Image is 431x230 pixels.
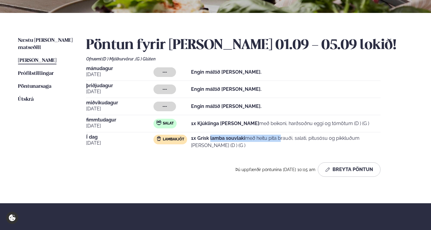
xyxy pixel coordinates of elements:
[191,121,259,126] strong: 1x Kjúklinga [PERSON_NAME]
[86,118,153,122] span: fimmtudagur
[18,71,54,76] span: Prófílstillingar
[18,97,34,102] span: Útskrá
[191,120,369,127] p: með beikoni, harðsoðnu eggi og tómötum (D ) (G )
[18,57,56,64] a: [PERSON_NAME]
[156,136,161,141] img: Lamb.svg
[86,66,153,71] span: mánudagur
[191,103,262,109] strong: Engin máltíð [PERSON_NAME].
[18,84,51,89] span: Pöntunarsaga
[156,120,161,125] img: salad.svg
[6,212,18,224] a: Cookie settings
[86,122,153,130] span: [DATE]
[18,83,51,90] a: Pöntunarsaga
[162,104,167,109] span: ---
[86,57,413,61] div: Ofnæmi:
[163,137,184,142] span: Lambakjöt
[318,162,381,177] button: Breyta Pöntun
[135,57,156,61] span: (G ) Glúten
[235,167,315,172] span: Þú uppfærðir pöntunina [DATE] 10:05 am
[18,38,73,50] span: Næstu [PERSON_NAME] matseðill
[191,69,262,75] strong: Engin máltíð [PERSON_NAME].
[191,135,245,141] strong: 1x Grísk lamba souvlaki
[18,70,54,77] a: Prófílstillingar
[18,58,56,63] span: [PERSON_NAME]
[86,83,153,88] span: þriðjudagur
[86,71,153,78] span: [DATE]
[102,57,135,61] span: (D ) Mjólkurvörur ,
[86,135,153,140] span: Í dag
[18,96,34,103] a: Útskrá
[191,135,381,149] p: með heitu pita brauði, salati, pitusósu og pikkluðum [PERSON_NAME] (D ) (G )
[18,37,74,51] a: Næstu [PERSON_NAME] matseðill
[86,140,153,147] span: [DATE]
[86,105,153,112] span: [DATE]
[86,100,153,105] span: miðvikudagur
[191,86,262,92] strong: Engin máltíð [PERSON_NAME].
[86,88,153,95] span: [DATE]
[162,70,167,75] span: ---
[163,121,174,126] span: Salat
[86,37,413,54] h2: Pöntun fyrir [PERSON_NAME] 01.09 - 05.09 lokið!
[162,87,167,92] span: ---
